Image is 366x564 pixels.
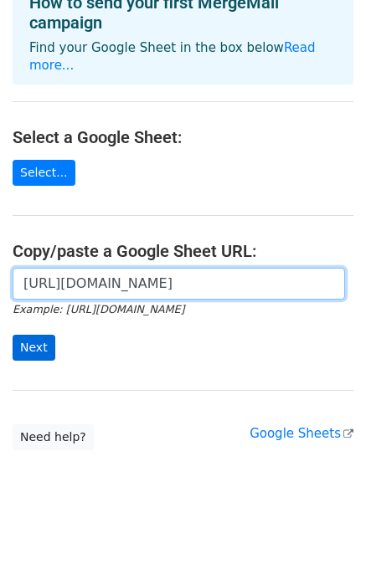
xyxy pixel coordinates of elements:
[282,484,366,564] iframe: Chat Widget
[13,424,94,450] a: Need help?
[13,241,353,261] h4: Copy/paste a Google Sheet URL:
[13,127,353,147] h4: Select a Google Sheet:
[13,335,55,361] input: Next
[29,39,337,74] p: Find your Google Sheet in the box below
[29,40,316,73] a: Read more...
[250,426,353,441] a: Google Sheets
[13,160,75,186] a: Select...
[13,268,345,300] input: Paste your Google Sheet URL here
[13,303,184,315] small: Example: [URL][DOMAIN_NAME]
